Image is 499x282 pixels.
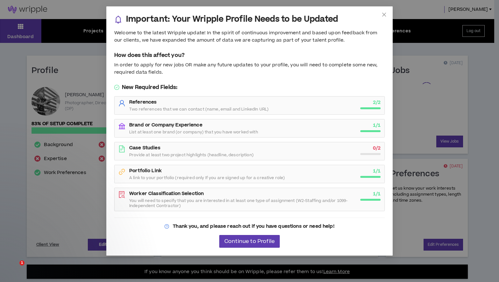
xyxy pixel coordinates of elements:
[129,198,356,208] span: You will need to specify that you are interested in at least one type of assignment (W2-Staffing ...
[129,122,202,128] strong: Brand or Company Experience
[118,100,125,107] span: user
[376,6,393,23] button: Close
[6,260,22,276] iframe: Intercom live chat
[173,223,334,230] strong: Thank you, and please reach out if you have questions or need help!
[129,130,258,135] span: List at least one brand (or company) that you have worked with
[129,167,162,174] strong: Portfolio Link
[118,168,125,175] span: link
[118,191,125,198] span: file-search
[114,16,122,23] span: bell
[129,99,157,105] strong: References
[114,30,385,44] div: Welcome to the latest Wripple update! In the spirit of continuous improvement and based upon feed...
[118,123,125,130] span: bank
[224,238,275,245] span: Continue to Profile
[129,107,269,112] span: Two references that we can contact (name, email and LinkedIn URL)
[114,51,385,59] h5: How does this affect you?
[118,145,125,152] span: file-text
[114,85,119,90] span: check-circle
[19,260,25,265] span: 1
[126,14,338,24] h3: Important: Your Wripple Profile Needs to be Updated
[373,99,381,106] strong: 2 / 2
[373,168,381,174] strong: 1 / 1
[219,235,280,248] button: Continue to Profile
[114,84,385,91] h5: New Required Fields:
[129,190,204,197] strong: Worker Classification Selection
[373,122,381,129] strong: 1 / 1
[373,145,381,151] strong: 0 / 2
[373,191,381,197] strong: 1 / 1
[382,12,387,17] span: close
[114,62,385,76] div: In order to apply for new jobs OR make any future updates to your profile, you will need to compl...
[129,175,285,180] span: A link to your portfolio (required only If you are signed up for a creative role)
[129,152,254,158] span: Provide at least two project highlights (headline, description)
[129,144,160,151] strong: Case Studies
[165,224,169,229] span: question-circle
